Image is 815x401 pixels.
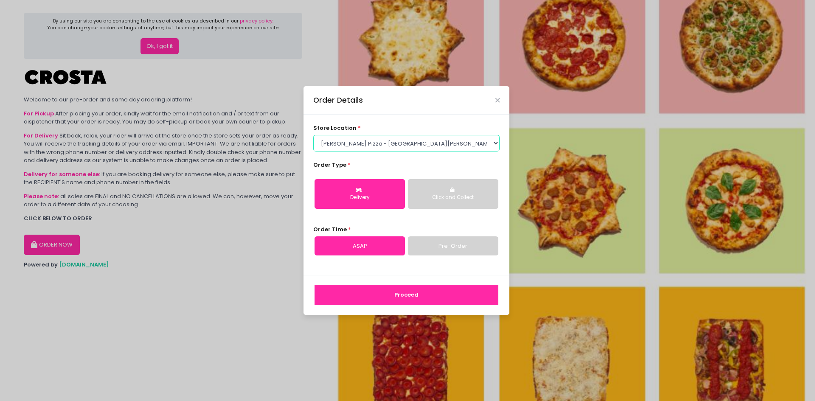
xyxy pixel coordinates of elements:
button: Delivery [315,179,405,209]
span: Order Time [313,225,347,233]
div: Click and Collect [414,194,492,202]
span: Order Type [313,161,346,169]
button: Close [495,98,500,102]
div: Order Details [313,95,363,106]
button: Proceed [315,285,498,305]
a: ASAP [315,236,405,256]
div: Delivery [320,194,399,202]
button: Click and Collect [408,179,498,209]
span: store location [313,124,357,132]
a: Pre-Order [408,236,498,256]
